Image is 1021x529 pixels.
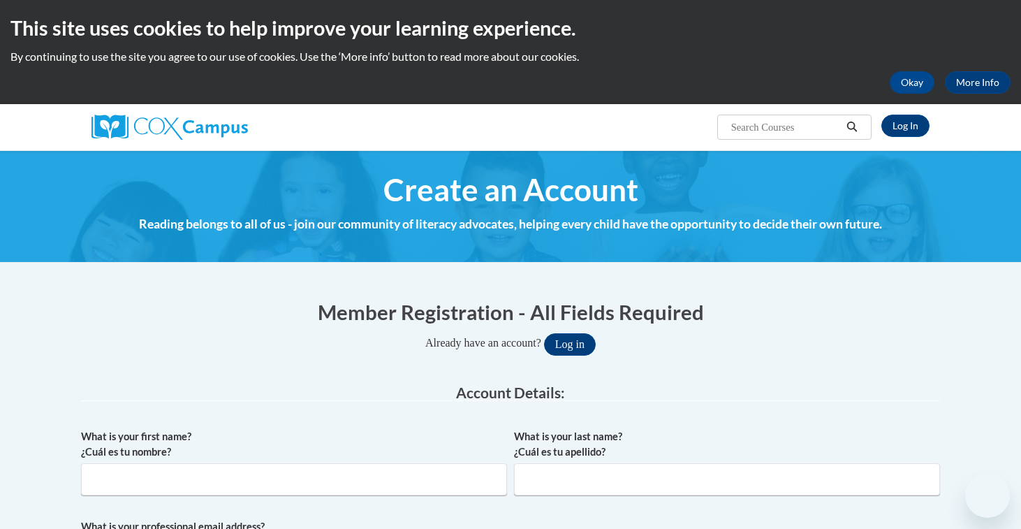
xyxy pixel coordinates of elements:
input: Metadata input [514,463,940,495]
label: What is your first name? ¿Cuál es tu nombre? [81,429,507,460]
span: Account Details: [456,384,565,401]
button: Okay [890,71,934,94]
label: What is your last name? ¿Cuál es tu apellido? [514,429,940,460]
input: Metadata input [81,463,507,495]
a: Log In [881,115,930,137]
p: By continuing to use the site you agree to our use of cookies. Use the ‘More info’ button to read... [10,49,1011,64]
a: More Info [945,71,1011,94]
input: Search Courses [730,119,842,136]
button: Search [842,119,862,136]
h2: This site uses cookies to help improve your learning experience. [10,14,1011,42]
img: Cox Campus [91,115,248,140]
span: Create an Account [383,171,638,208]
h1: Member Registration - All Fields Required [81,298,940,326]
span: Already have an account? [425,337,541,349]
h4: Reading belongs to all of us - join our community of literacy advocates, helping every child have... [81,215,940,233]
button: Log in [544,333,596,356]
iframe: Button to launch messaging window [965,473,1010,518]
